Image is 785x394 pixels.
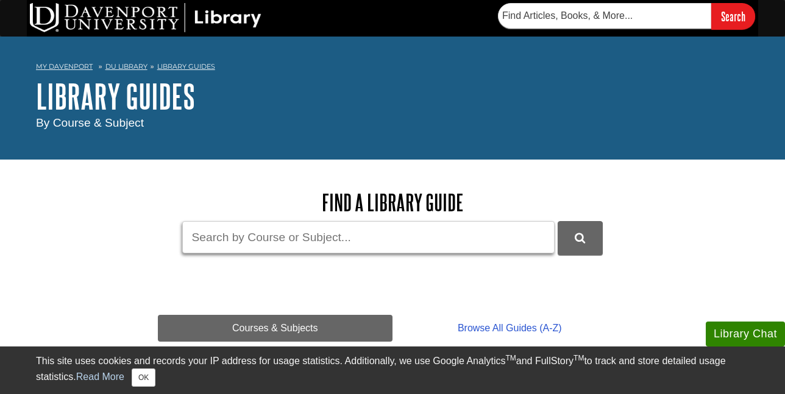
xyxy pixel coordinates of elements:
[558,221,603,255] button: DU Library Guides Search
[158,315,392,342] a: Courses & Subjects
[105,62,147,71] a: DU Library
[498,3,711,29] input: Find Articles, Books, & More...
[36,114,749,132] div: By Course & Subject
[498,3,755,29] form: Searches DU Library's articles, books, and more
[182,221,555,253] input: Search by Course or Subject...
[36,354,749,387] div: This site uses cookies and records your IP address for usage statistics. Additionally, we use Goo...
[158,190,627,215] h2: Find a Library Guide
[36,58,749,78] nav: breadcrumb
[505,354,516,362] sup: TM
[76,371,124,382] a: Read More
[36,78,749,114] h1: Library Guides
[706,322,785,347] button: Library Chat
[575,233,585,244] i: Search Library Guides
[132,368,155,387] button: Close
[36,62,93,72] a: My Davenport
[392,315,627,342] a: Browse All Guides (A-Z)
[30,3,261,32] img: DU Library
[711,3,755,29] input: Search
[157,62,215,71] a: Library Guides
[574,354,584,362] sup: TM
